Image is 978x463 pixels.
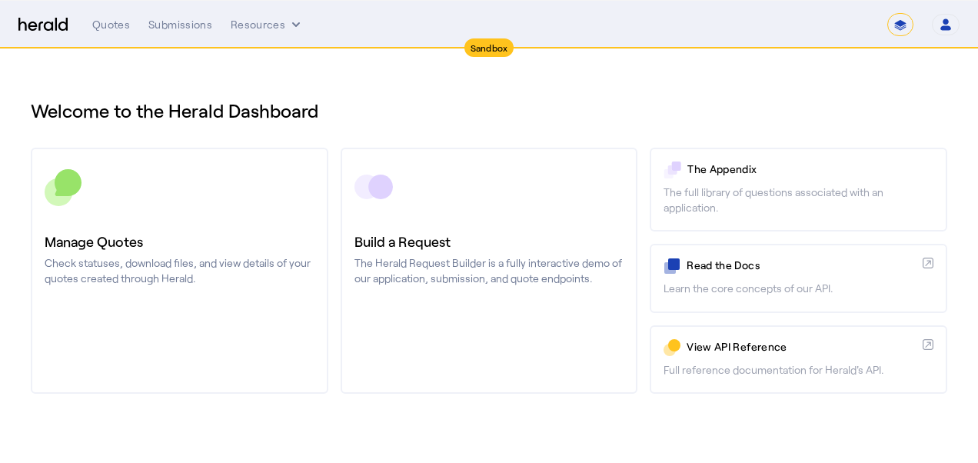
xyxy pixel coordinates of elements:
[354,255,624,286] p: The Herald Request Builder is a fully interactive demo of our application, submission, and quote ...
[341,148,638,394] a: Build a RequestThe Herald Request Builder is a fully interactive demo of our application, submiss...
[664,185,933,215] p: The full library of questions associated with an application.
[464,38,514,57] div: Sandbox
[664,362,933,378] p: Full reference documentation for Herald's API.
[31,98,947,123] h1: Welcome to the Herald Dashboard
[650,244,947,312] a: Read the DocsLearn the core concepts of our API.
[650,148,947,231] a: The AppendixThe full library of questions associated with an application.
[148,17,212,32] div: Submissions
[664,281,933,296] p: Learn the core concepts of our API.
[18,18,68,32] img: Herald Logo
[92,17,130,32] div: Quotes
[354,231,624,252] h3: Build a Request
[45,231,314,252] h3: Manage Quotes
[45,255,314,286] p: Check statuses, download files, and view details of your quotes created through Herald.
[31,148,328,394] a: Manage QuotesCheck statuses, download files, and view details of your quotes created through Herald.
[687,162,933,177] p: The Appendix
[650,325,947,394] a: View API ReferenceFull reference documentation for Herald's API.
[231,17,304,32] button: Resources dropdown menu
[687,339,916,355] p: View API Reference
[687,258,916,273] p: Read the Docs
